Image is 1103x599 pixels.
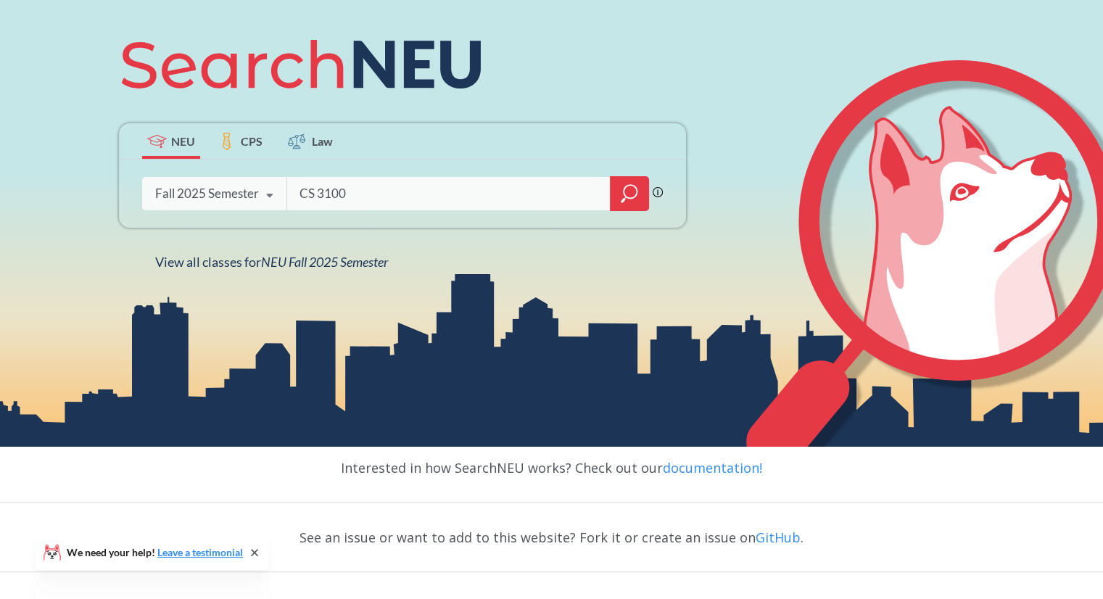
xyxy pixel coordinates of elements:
svg: magnifying glass [621,183,638,204]
div: Fall 2025 Semester [155,186,259,202]
span: View all classes for [155,254,388,270]
div: magnifying glass [610,176,649,211]
input: Class, professor, course number, "phrase" [298,178,600,209]
a: GitHub [756,529,801,546]
span: Law [312,133,333,149]
span: NEU Fall 2025 Semester [261,254,388,270]
a: documentation! [663,459,762,476]
span: CPS [241,133,263,149]
span: NEU [171,133,195,149]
